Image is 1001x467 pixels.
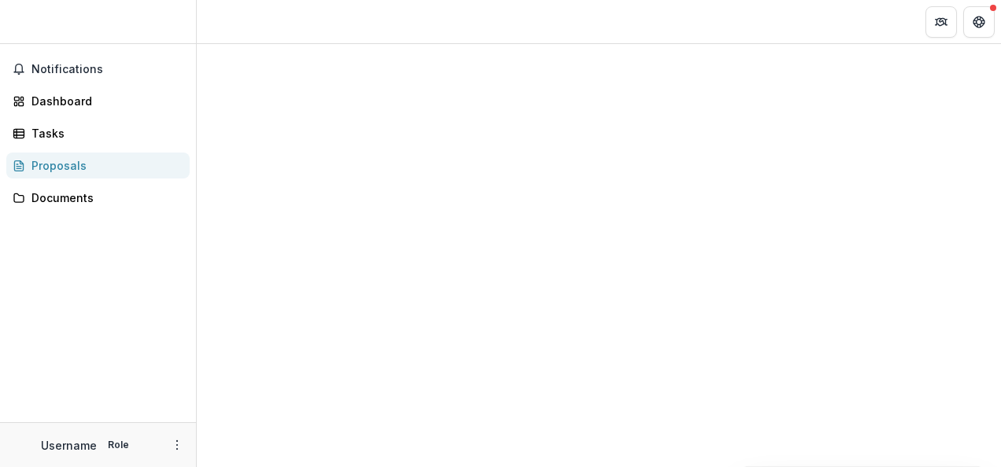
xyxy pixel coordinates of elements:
a: Dashboard [6,88,190,114]
div: Proposals [31,157,177,174]
p: Username [41,437,97,454]
div: Tasks [31,125,177,142]
a: Tasks [6,120,190,146]
a: Documents [6,185,190,211]
button: Partners [925,6,957,38]
button: Get Help [963,6,995,38]
p: Role [103,438,134,452]
a: Proposals [6,153,190,178]
span: Notifications [31,63,183,76]
div: Documents [31,189,177,206]
button: Notifications [6,57,190,82]
div: Dashboard [31,93,177,109]
button: More [168,436,187,454]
